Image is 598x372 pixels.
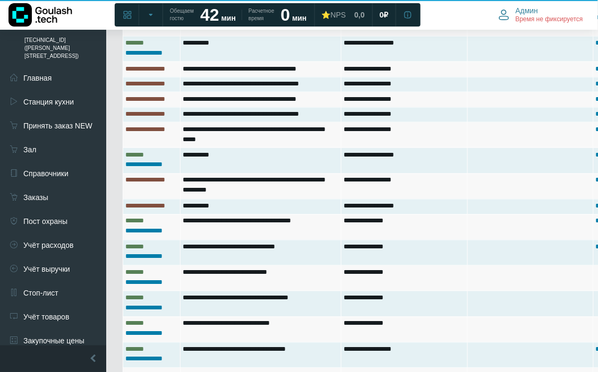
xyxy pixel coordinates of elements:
[354,10,364,20] span: 0,0
[315,5,371,24] a: ⭐NPS 0,0
[380,10,384,20] span: 0
[373,5,395,24] a: 0 ₽
[516,15,583,24] span: Время не фиксируется
[249,7,274,22] span: Расчетное время
[221,14,236,22] span: мин
[164,5,313,24] a: Обещаем гостю 42 мин Расчетное время 0 мин
[281,5,291,24] strong: 0
[384,10,389,20] span: ₽
[170,7,194,22] span: Обещаем гостю
[200,5,219,24] strong: 42
[331,11,346,19] span: NPS
[322,10,346,20] div: ⭐
[8,3,72,27] img: Логотип компании Goulash.tech
[292,14,306,22] span: мин
[516,6,539,15] span: Админ
[492,4,590,26] button: Админ Время не фиксируется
